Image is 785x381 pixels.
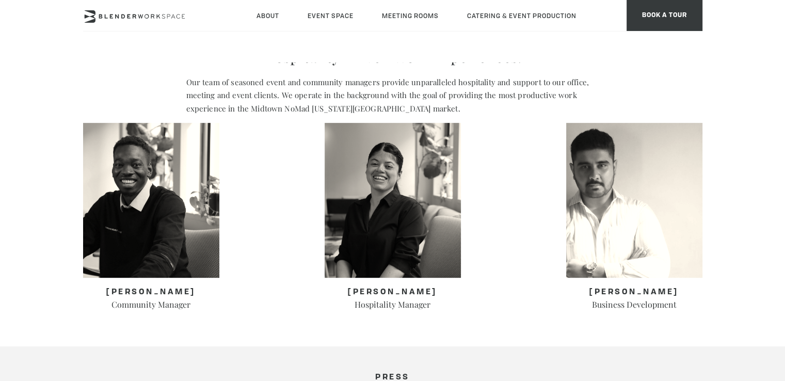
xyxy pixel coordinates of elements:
h3: [PERSON_NAME] [83,288,219,297]
p: Our team of seasoned event and community managers provide unparalleled hospitality and support to... [186,76,599,116]
h2: Hospitality Driven Work Experiences. [264,47,522,66]
h4: Community Manager [83,300,219,309]
h3: [PERSON_NAME] [325,288,461,297]
iframe: Chat Widget [554,17,785,381]
h4: Hospitality Manager [325,300,461,309]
